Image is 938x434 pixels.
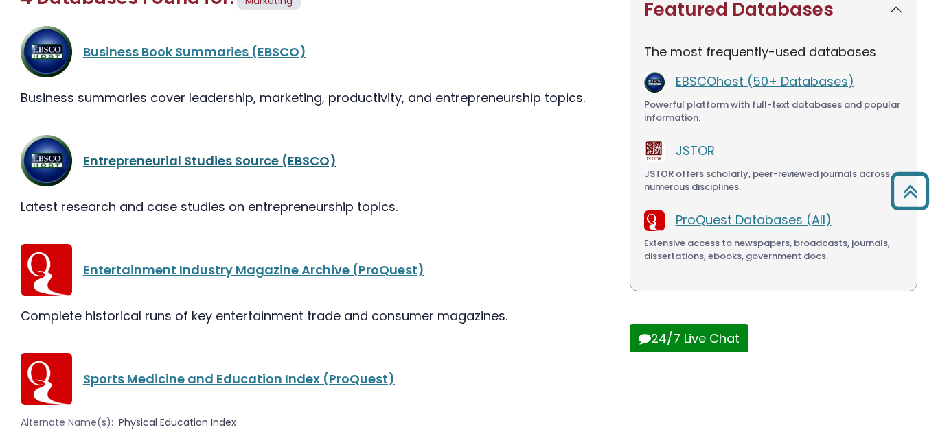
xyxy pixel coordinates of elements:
[83,43,306,60] a: Business Book Summaries (EBSCO)
[83,152,336,169] a: Entrepreneurial Studies Source (EBSCO)
[676,73,854,90] a: EBSCOhost (50+ Databases)
[21,415,113,430] span: Alternate Name(s):
[21,197,613,216] div: Latest research and case studies on entrepreneurship topics.
[21,88,613,107] div: Business summaries cover leadership, marketing, productivity, and entrepreneurship topics.
[119,415,236,430] span: Physical Education Index
[644,43,903,61] p: The most frequently-used databases
[21,306,613,325] div: Complete historical runs of key entertainment trade and consumer magazines.
[83,261,424,278] a: Entertainment Industry Magazine Archive (ProQuest)
[644,167,903,194] div: JSTOR offers scholarly, peer-reviewed journals across numerous disciplines.
[676,211,832,228] a: ProQuest Databases (All)
[630,324,748,352] button: 24/7 Live Chat
[644,98,903,125] div: Powerful platform with full-text databases and popular information.
[676,142,715,159] a: JSTOR
[885,178,935,204] a: Back to Top
[644,237,903,263] div: Extensive access to newspapers, broadcasts, journals, dissertations, ebooks, government docs.
[83,370,395,387] a: Sports Medicine and Education Index (ProQuest)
